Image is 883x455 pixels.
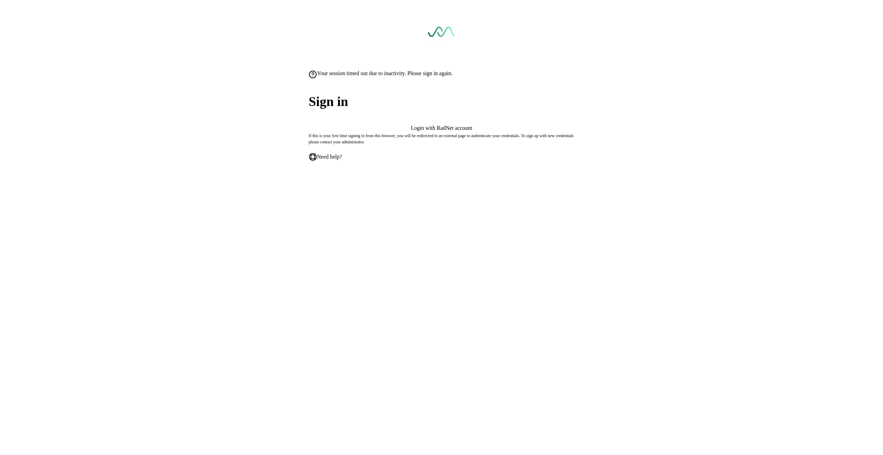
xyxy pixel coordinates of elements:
span: Your session timed out due to inactivity. Please sign in again. [317,70,453,77]
span: If this is your first time signing in from this browser, you will be redirected to an external pa... [309,133,574,144]
a: Need help? [309,153,342,161]
span: Sign in [309,92,574,112]
a: Go to sign in [428,27,455,44]
button: Login with RadNet account [309,125,574,131]
img: See-Mode Logo [428,27,455,44]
